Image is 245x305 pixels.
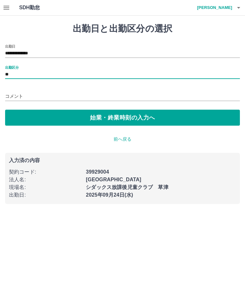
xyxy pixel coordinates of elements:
[5,23,240,34] h1: 出勤日と出勤区分の選択
[9,176,82,184] p: 法人名 :
[86,192,133,198] b: 2025年09月24日(水)
[5,110,240,126] button: 始業・終業時刻の入力へ
[9,191,82,199] p: 出勤日 :
[5,65,19,70] label: 出勤区分
[9,158,236,163] p: 入力済の内容
[86,184,168,190] b: シダックス放課後児童クラブ 草津
[86,169,109,175] b: 39929004
[9,184,82,191] p: 現場名 :
[5,44,15,49] label: 出勤日
[5,136,240,143] p: 前へ戻る
[86,177,141,182] b: [GEOGRAPHIC_DATA]
[9,168,82,176] p: 契約コード :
